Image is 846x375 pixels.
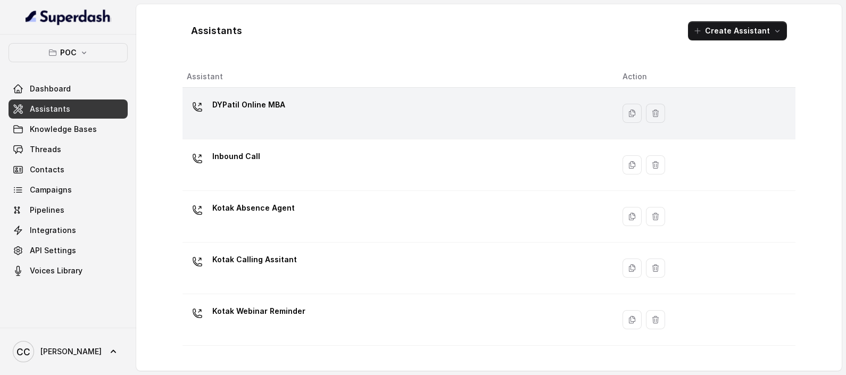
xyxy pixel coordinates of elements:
[212,251,297,268] p: Kotak Calling Assitant
[60,46,77,59] p: POC
[183,66,614,88] th: Assistant
[30,185,72,195] span: Campaigns
[688,21,787,40] button: Create Assistant
[30,104,70,114] span: Assistants
[212,199,295,216] p: Kotak Absence Agent
[9,241,128,260] a: API Settings
[30,265,82,276] span: Voices Library
[30,84,71,94] span: Dashboard
[9,201,128,220] a: Pipelines
[30,205,64,215] span: Pipelines
[9,120,128,139] a: Knowledge Bases
[30,124,97,135] span: Knowledge Bases
[9,140,128,159] a: Threads
[9,337,128,366] a: [PERSON_NAME]
[40,346,102,357] span: [PERSON_NAME]
[212,303,305,320] p: Kotak Webinar Reminder
[191,22,242,39] h1: Assistants
[9,261,128,280] a: Voices Library
[26,9,111,26] img: light.svg
[9,43,128,62] button: POC
[614,66,795,88] th: Action
[30,225,76,236] span: Integrations
[212,96,285,113] p: DYPatil Online MBA
[9,221,128,240] a: Integrations
[9,180,128,199] a: Campaigns
[16,346,30,357] text: CC
[9,79,128,98] a: Dashboard
[30,164,64,175] span: Contacts
[30,245,76,256] span: API Settings
[212,148,260,165] p: Inbound Call
[9,99,128,119] a: Assistants
[9,160,128,179] a: Contacts
[30,144,61,155] span: Threads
